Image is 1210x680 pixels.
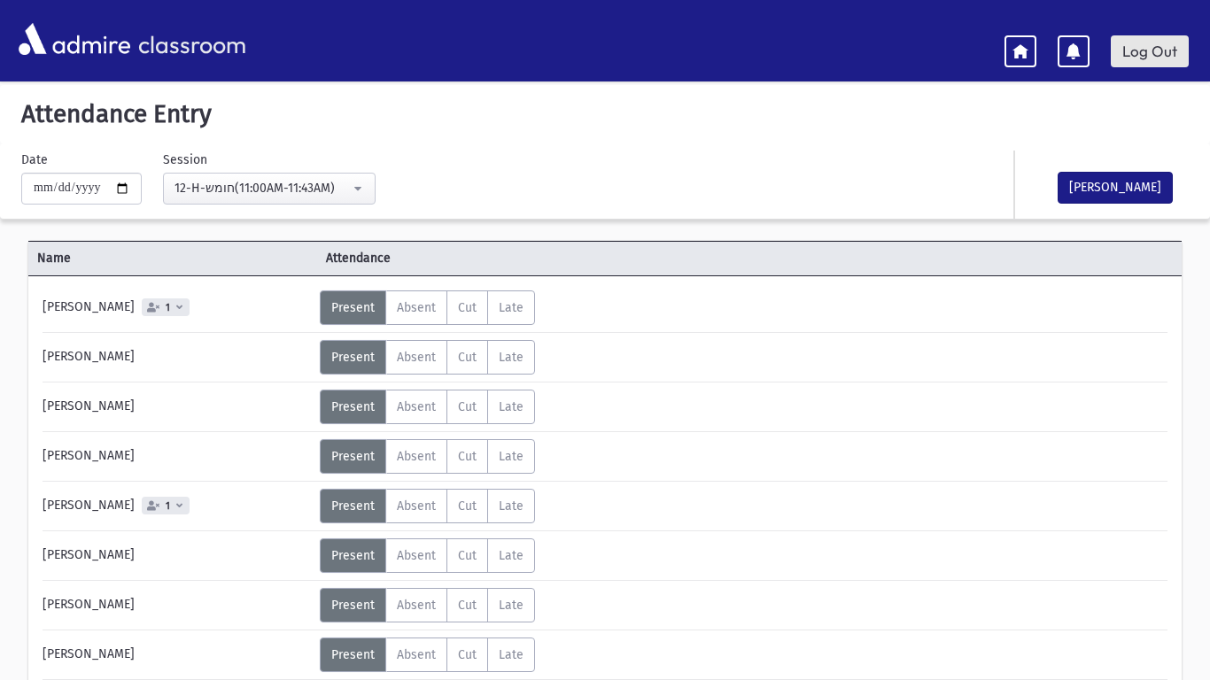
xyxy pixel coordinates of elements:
span: Late [499,449,524,464]
label: Date [21,151,48,169]
span: Present [331,350,375,365]
span: Absent [397,300,436,315]
h5: Attendance Entry [14,99,1196,129]
span: Absent [397,498,436,514]
div: [PERSON_NAME] [34,637,320,672]
span: Cut [458,498,477,514]
div: AttTypes [320,340,535,375]
span: Cut [458,449,477,464]
div: [PERSON_NAME] [34,588,320,622]
button: [PERSON_NAME] [1058,172,1173,204]
button: 12-H-חומש(11:00AM-11:43AM) [163,173,376,205]
span: classroom [135,16,246,63]
div: AttTypes [320,637,535,672]
span: Present [331,498,375,514]
div: AttTypes [320,588,535,622]
span: Cut [458,300,477,315]
img: AdmirePro [14,19,135,59]
span: Name [28,249,317,267]
span: Absent [397,548,436,563]
span: Cut [458,350,477,365]
span: Late [499,300,524,315]
span: Present [331,598,375,613]
span: 1 [162,500,174,512]
span: Cut [458,399,477,414]
span: Late [499,399,524,414]
span: Attendance [317,249,606,267]
div: AttTypes [320,290,535,325]
span: Late [499,598,524,613]
div: AttTypes [320,538,535,573]
div: AttTypes [320,439,535,474]
span: Late [499,548,524,563]
span: Cut [458,548,477,563]
span: Cut [458,598,477,613]
div: [PERSON_NAME] [34,439,320,474]
div: [PERSON_NAME] [34,390,320,424]
span: Present [331,449,375,464]
label: Session [163,151,207,169]
span: Late [499,350,524,365]
span: Present [331,548,375,563]
span: Present [331,399,375,414]
span: Absent [397,449,436,464]
span: Late [499,498,524,514]
a: Log Out [1111,35,1189,67]
div: 12-H-חומש(11:00AM-11:43AM) [175,179,350,197]
div: [PERSON_NAME] [34,489,320,523]
span: Present [331,300,375,315]
div: AttTypes [320,390,535,424]
div: [PERSON_NAME] [34,538,320,573]
div: [PERSON_NAME] [34,340,320,375]
span: Absent [397,399,436,414]
div: AttTypes [320,489,535,523]
div: [PERSON_NAME] [34,290,320,325]
span: Present [331,647,375,662]
span: Cut [458,647,477,662]
span: Absent [397,350,436,365]
span: Absent [397,647,436,662]
span: 1 [162,302,174,313]
span: Absent [397,598,436,613]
